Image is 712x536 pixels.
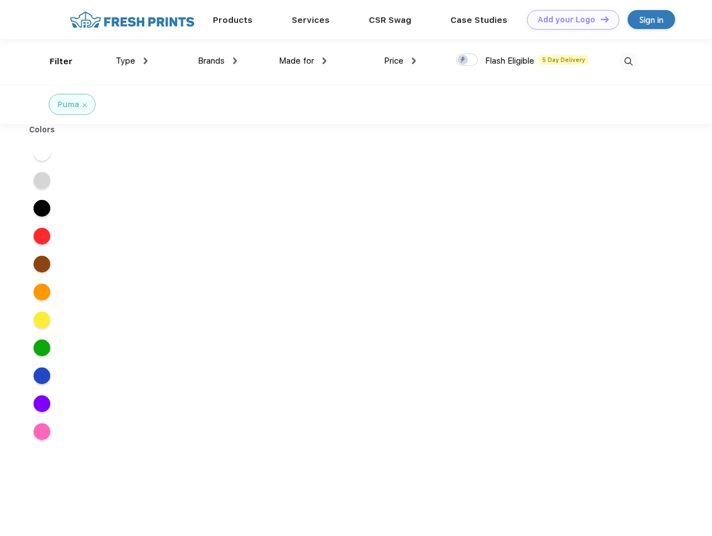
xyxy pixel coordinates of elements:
[619,52,638,71] img: desktop_search.svg
[292,15,330,25] a: Services
[50,55,73,68] div: Filter
[322,58,326,64] img: dropdown.png
[144,58,148,64] img: dropdown.png
[116,56,135,66] span: Type
[628,10,675,29] a: Sign in
[58,99,79,111] div: Puma
[21,124,64,136] div: Colors
[639,13,663,26] div: Sign in
[538,15,595,25] div: Add your Logo
[601,16,609,22] img: DT
[539,55,588,65] span: 5 Day Delivery
[279,56,314,66] span: Made for
[485,56,534,66] span: Flash Eligible
[213,15,253,25] a: Products
[198,56,225,66] span: Brands
[384,56,404,66] span: Price
[83,103,87,107] img: filter_cancel.svg
[67,10,198,30] img: fo%20logo%202.webp
[233,58,237,64] img: dropdown.png
[412,58,416,64] img: dropdown.png
[369,15,411,25] a: CSR Swag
